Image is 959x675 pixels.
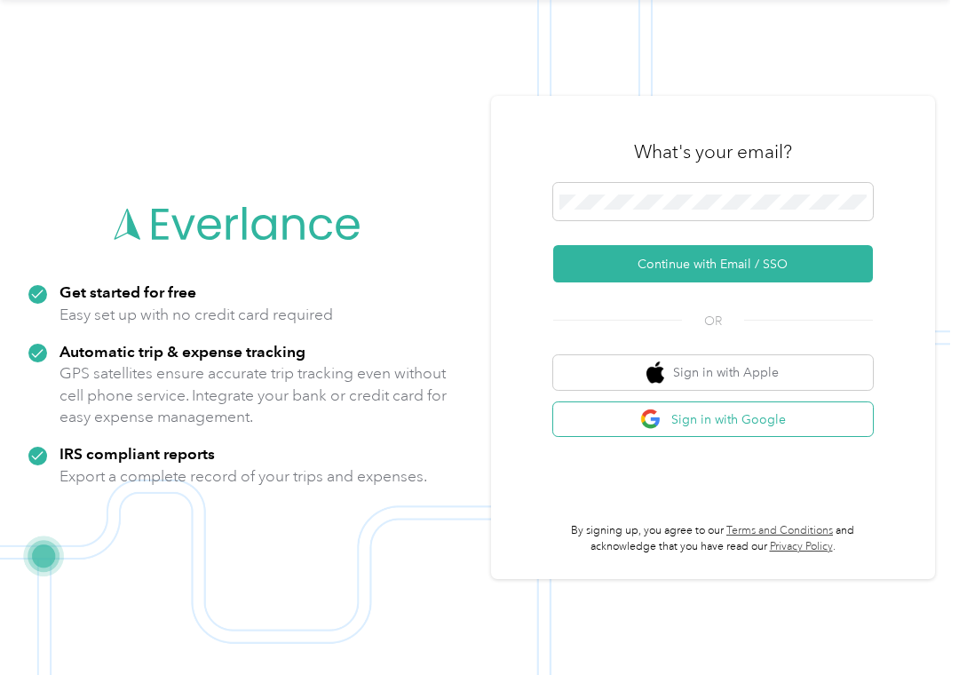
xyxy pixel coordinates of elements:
strong: Automatic trip & expense tracking [59,342,305,361]
p: By signing up, you agree to our and acknowledge that you have read our . [553,523,873,554]
img: apple logo [646,361,664,384]
img: google logo [640,409,662,431]
p: Export a complete record of your trips and expenses. [59,465,427,488]
h3: What's your email? [634,139,792,164]
span: OR [682,312,744,330]
strong: IRS compliant reports [59,444,215,463]
strong: Get started for free [59,282,196,301]
button: Continue with Email / SSO [553,245,873,282]
p: Easy set up with no credit card required [59,304,333,326]
button: apple logoSign in with Apple [553,355,873,390]
a: Privacy Policy [770,540,833,553]
a: Terms and Conditions [726,524,833,537]
button: google logoSign in with Google [553,402,873,437]
p: GPS satellites ensure accurate trip tracking even without cell phone service. Integrate your bank... [59,362,448,428]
